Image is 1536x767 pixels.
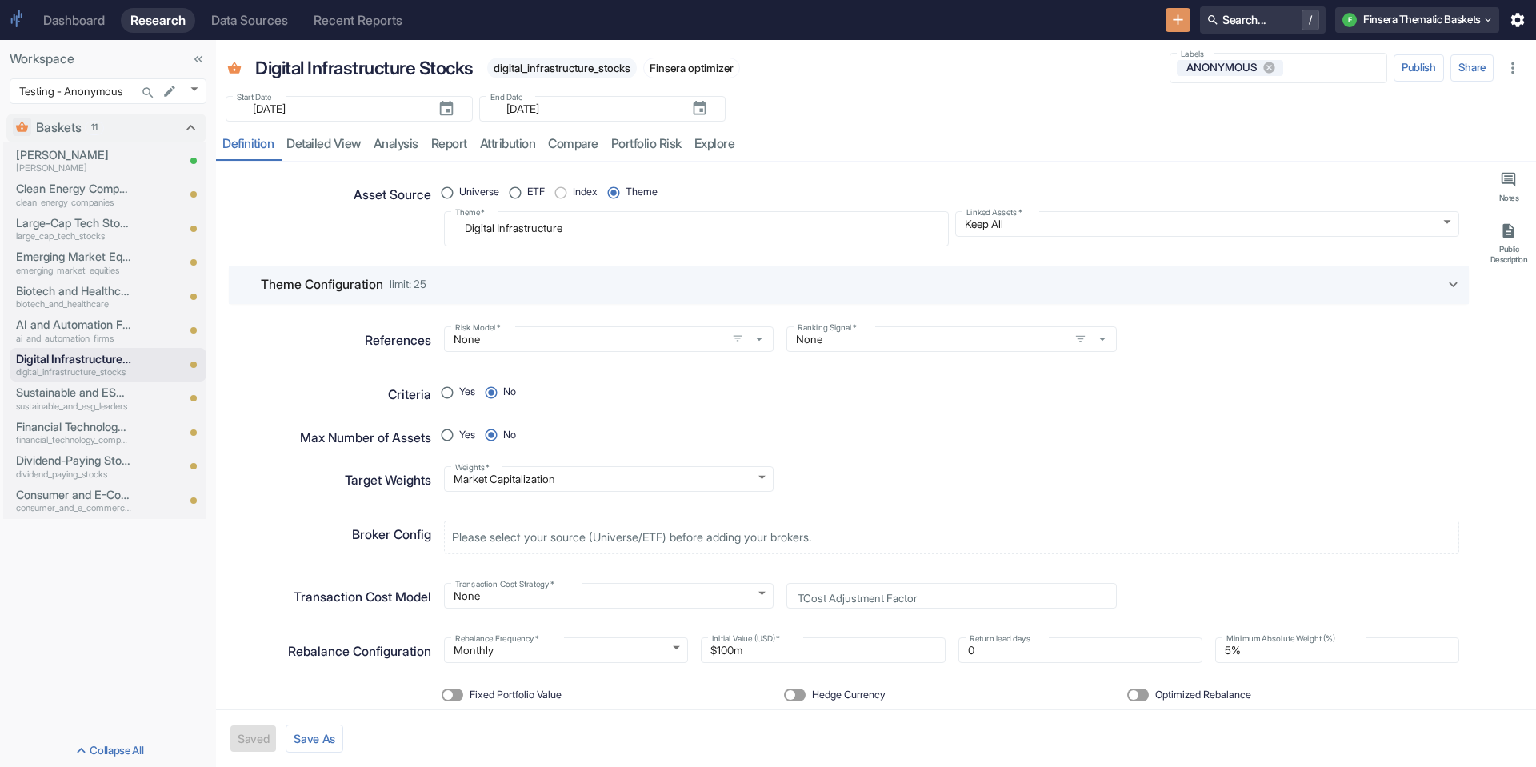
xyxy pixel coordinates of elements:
span: No [503,385,516,400]
div: Testing - Anonymous [10,78,206,104]
label: Return lead days [970,633,1030,645]
label: Linked Assets [966,206,1022,218]
a: AI and Automation Firmsai_and_automation_firms [16,316,131,345]
p: References [365,331,431,350]
p: Digital Infrastructure Stocks [16,350,131,368]
button: Notes [1485,165,1533,210]
a: Dividend-Paying Stocksdividend_paying_stocks [16,452,131,481]
span: digital_infrastructure_stocks [487,62,637,74]
a: Sustainable and ESG Leaderssustainable_and_esg_leaders [16,384,131,413]
span: Hedge Currency [812,688,886,703]
p: sustainable_and_esg_leaders [16,400,131,413]
button: edit [158,80,181,102]
label: Transaction Cost Strategy [455,578,554,590]
div: Keep All [955,211,1460,237]
button: Search.../ [1200,6,1326,34]
div: position [444,181,670,205]
span: ANONYMOUS [1180,60,1267,75]
p: dividend_paying_stocks [16,468,131,481]
a: Large-Cap Tech Stockslarge_cap_tech_stocks [16,214,131,243]
a: Clean Energy Companiesclean_energy_companies [16,180,131,209]
button: open filters [728,329,747,348]
p: Broker Config [352,525,431,545]
p: Consumer and E-Commerce Businesses [16,486,131,504]
a: compare [542,128,605,161]
p: Please select your source (Universe/ETF) before adding your brokers. [452,529,811,546]
a: detailed view [280,128,367,161]
button: Collapse Sidebar [187,48,210,70]
p: Target Weights [345,471,431,490]
div: Data Sources [211,13,288,28]
label: End Date [490,91,523,103]
a: analysis [367,128,425,161]
label: Minimum Absolute Weight (%) [1226,633,1335,645]
p: [PERSON_NAME] [16,162,131,175]
a: Dashboard [34,8,114,33]
p: Clean Energy Companies [16,180,131,198]
a: Digital Infrastructure Stocksdigital_infrastructure_stocks [16,350,131,379]
div: ANONYMOUS [1177,60,1284,76]
div: resource tabs [216,128,1536,161]
span: Fixed Portfolio Value [470,688,562,703]
label: Theme [455,206,485,218]
a: report [425,128,474,161]
div: Research [130,13,186,28]
div: Market Capitalization [444,466,774,492]
p: Digital Infrastructure Stocks [255,54,474,82]
a: Emerging Market Equitiesemerging_market_equities [16,248,131,277]
div: Monthly [444,637,688,663]
span: Yes [459,385,475,400]
span: No [503,428,516,443]
span: Universe [459,185,499,200]
span: Yes [459,428,475,443]
span: limit: 25 [390,279,426,290]
div: None [444,583,774,609]
div: position [444,424,529,448]
span: Finsera optimizer [644,62,739,74]
p: Theme Configuration [261,275,383,294]
button: Save As [286,725,343,753]
p: Emerging Market Equities [16,248,131,266]
a: Consumer and E-Commerce Businessesconsumer_and_e_commerce_businesses [16,486,131,515]
a: Research [121,8,195,33]
a: Portfolio Risk [605,128,688,161]
button: open filters [1070,329,1090,348]
div: Baskets11 [6,114,206,142]
p: large_cap_tech_stocks [16,230,131,243]
p: clean_energy_companies [16,196,131,210]
span: Index [573,185,598,200]
p: digital_infrastructure_stocks [16,366,131,379]
p: [PERSON_NAME] [16,146,131,164]
span: Optimized Rebalance [1155,688,1251,703]
p: ai_and_automation_firms [16,332,131,346]
p: Transaction Cost Model [294,588,431,607]
button: Share [1450,54,1494,82]
p: Rebalance Configuration [288,642,431,661]
p: financial_technology_companies [16,433,131,447]
span: ETF [527,185,545,200]
p: Financial Technology Companies [16,418,131,436]
label: Ranking Signal [798,322,857,334]
p: Workspace [10,50,206,69]
label: Labels [1181,48,1204,60]
button: FFinsera Thematic Baskets [1335,7,1499,33]
label: Start Date [237,91,272,103]
p: Max Number of Assets [300,429,431,448]
div: Recent Reports [314,13,402,28]
input: yyyy-mm-dd [497,99,678,118]
div: Public Description [1488,244,1530,264]
p: Baskets [36,118,82,138]
input: yyyy-mm-dd [243,99,425,118]
p: Asset Source [354,186,431,205]
button: Search... [137,82,159,104]
a: Financial Technology Companiesfinancial_technology_companies [16,418,131,447]
p: Biotech and Healthcare [16,282,131,300]
p: biotech_and_healthcare [16,298,131,311]
label: Rebalance Frequency [455,633,538,645]
p: Sustainable and ESG Leaders [16,384,131,401]
a: Data Sources [202,8,298,33]
span: Basket [227,62,242,78]
button: New Resource [1166,8,1190,33]
p: consumer_and_e_commerce_businesses [16,501,131,515]
span: 11 [86,121,103,134]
